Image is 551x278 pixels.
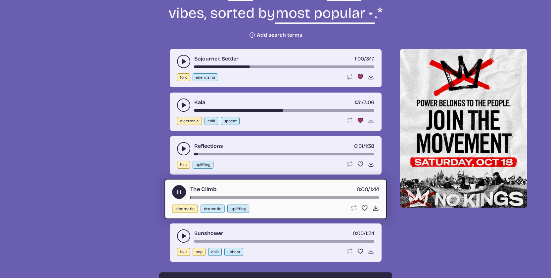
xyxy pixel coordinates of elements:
button: Add search terms [249,32,302,38]
span: timer [354,143,363,149]
span: timer [353,230,364,236]
a: The Climb [190,185,216,193]
button: Loop [350,205,357,212]
div: song-time-bar [194,65,374,68]
button: dramatic [201,205,224,213]
span: 1:44 [370,186,379,192]
button: folk [177,248,190,256]
button: Favorite [357,73,364,80]
button: uplifting [227,205,249,213]
a: Sojourner, Settler [194,55,239,63]
div: / [354,142,374,150]
span: 1:38 [365,143,374,149]
button: play-pause toggle [177,142,190,155]
button: folk [177,161,190,169]
span: 3:17 [366,56,374,62]
img: Help save our democracy! [400,49,527,208]
button: upbeat [221,117,240,125]
span: 3:06 [364,99,374,105]
span: timer [355,56,364,62]
button: Favorite [357,248,364,255]
button: Favorite [357,161,364,167]
select: sorting [275,4,375,26]
button: play-pause toggle [177,55,190,68]
a: Reflections [194,142,223,150]
button: Favorite [357,117,364,124]
span: timer [356,186,368,192]
button: play-pause toggle [177,99,190,112]
button: folk [177,73,190,81]
button: Favorite [361,205,368,212]
button: play-pause toggle [172,185,186,199]
button: Loop [346,117,353,124]
div: / [354,99,374,106]
div: song-time-bar [194,153,374,155]
div: / [356,185,379,193]
button: Loop [346,73,353,80]
span: timer [354,99,362,105]
button: play-pause toggle [177,229,190,243]
button: chill [205,117,218,125]
button: uplifting [193,161,213,169]
button: Loop [346,248,353,255]
button: energizing [193,73,218,81]
button: cinematic [172,205,198,213]
button: upbeat [224,248,243,256]
button: electronic [177,117,202,125]
a: Sunshower [194,229,223,237]
div: song-time-bar [194,240,374,243]
span: 1:24 [366,230,374,236]
button: chill [208,248,222,256]
div: / [353,229,374,237]
a: Kala [194,99,205,106]
button: Loop [346,161,353,167]
div: / [355,55,374,63]
div: song-time-bar [194,109,374,112]
div: song-time-bar [190,196,379,199]
button: pop [193,248,206,256]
